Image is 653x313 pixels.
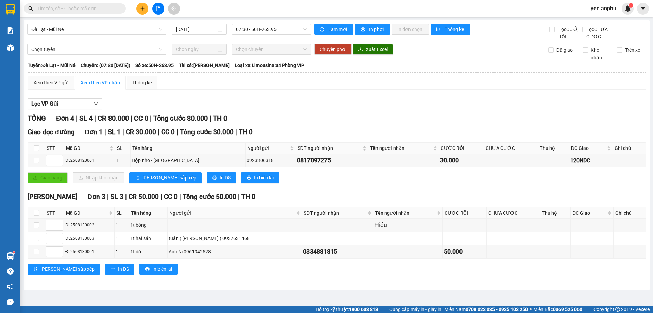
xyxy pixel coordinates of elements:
[28,98,102,109] button: Lọc VP Gửi
[140,6,145,11] span: plus
[64,154,115,167] td: ĐL2508120061
[150,114,152,122] span: |
[145,267,150,272] span: printer
[213,114,227,122] span: TH 0
[533,306,582,313] span: Miền Bắc
[129,172,202,183] button: sort-ascending[PERSON_NAME] sắp xếp
[65,157,114,164] div: ĐL2508120061
[169,248,301,255] div: Anh Ni 0961942528
[444,247,485,256] div: 50.000
[302,245,373,259] td: 0334881815
[169,209,295,217] span: Người gửi
[31,99,58,108] span: Lọc VP Gửi
[115,207,130,219] th: SL
[134,114,148,122] span: CC 0
[7,299,14,305] span: message
[28,6,33,11] span: search
[614,207,646,219] th: Ghi chú
[108,128,121,136] span: SL 1
[625,5,631,12] img: icon-new-feature
[65,249,113,255] div: ĐL2508130001
[439,143,484,154] th: CƯỚC RỒI
[168,3,180,15] button: aim
[304,209,366,217] span: SĐT người nhận
[28,264,100,275] button: sort-ascending[PERSON_NAME] sắp xếp
[571,144,606,152] span: ĐC Giao
[132,157,244,164] div: Hộp nhỏ - [GEOGRAPHIC_DATA]
[66,209,107,217] span: Mã GD
[431,24,470,35] button: bar-chartThống kê
[320,27,325,32] span: sync
[28,193,77,201] span: [PERSON_NAME]
[484,143,538,154] th: CHƯA CƯỚC
[366,46,388,53] span: Xuất Excel
[570,156,612,165] div: 120NDC
[105,264,134,275] button: printerIn DS
[374,220,442,230] div: Hiếu
[179,62,230,69] span: Tài xế: [PERSON_NAME]
[445,26,465,33] span: Thống kê
[587,306,588,313] span: |
[176,26,216,33] input: 13/08/2025
[349,307,378,312] strong: 1900 633 818
[314,24,353,35] button: syncLàm mới
[7,44,14,51] img: warehouse-icon
[183,193,236,201] span: Tổng cước 50.000
[129,193,159,201] span: CR 50.000
[236,24,307,34] span: 07:30 - 50H-263.95
[629,3,633,8] sup: 1
[131,143,246,154] th: Tên hàng
[389,306,442,313] span: Cung cấp máy in - giấy in:
[136,3,148,15] button: plus
[130,235,166,242] div: 1t hải sản
[152,265,172,273] span: In biên lai
[585,4,622,13] span: yen.anphu
[238,193,240,201] span: |
[111,267,115,272] span: printer
[139,264,178,275] button: printerIn biên lai
[303,247,372,256] div: 0334881815
[87,193,105,201] span: Đơn 3
[7,283,14,290] span: notification
[554,46,575,54] span: Đã giao
[65,235,113,242] div: ĐL2508130003
[37,5,118,12] input: Tìm tên, số ĐT hoặc mã đơn
[45,207,64,219] th: STT
[156,6,161,11] span: file-add
[28,63,76,68] b: Tuyến: Đà Lạt - Mũi Né
[180,128,234,136] span: Tổng cước 30.000
[241,172,279,183] button: printerIn biên lai
[179,193,181,201] span: |
[98,114,129,122] span: CR 80.000
[254,174,274,182] span: In biên lai
[28,128,75,136] span: Giao dọc đường
[220,174,231,182] span: In DS
[440,156,482,165] div: 30.000
[130,221,166,229] div: 1t bông
[7,252,14,260] img: warehouse-icon
[615,307,620,312] span: copyright
[210,114,211,122] span: |
[161,128,175,136] span: CC 0
[556,26,582,41] span: Lọc CƯỚC RỒI
[169,235,301,242] div: tuấn ( [PERSON_NAME] ) 0937631468
[129,207,168,219] th: Tên hàng
[33,267,38,272] span: sort-ascending
[126,128,156,136] span: CR 30.000
[40,265,95,273] span: [PERSON_NAME] sắp xếp
[7,27,14,34] img: solution-icon
[353,44,393,55] button: downloadXuất Excel
[116,221,128,229] div: 1
[316,306,378,313] span: Hỗ trợ kỹ thuật:
[118,265,129,273] span: In DS
[355,24,390,35] button: printerIn phơi
[116,157,129,164] div: 1
[152,3,164,15] button: file-add
[630,3,632,8] span: 1
[640,5,646,12] span: caret-down
[158,128,160,136] span: |
[239,128,253,136] span: TH 0
[13,251,15,253] sup: 1
[212,175,217,181] span: printer
[104,128,106,136] span: |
